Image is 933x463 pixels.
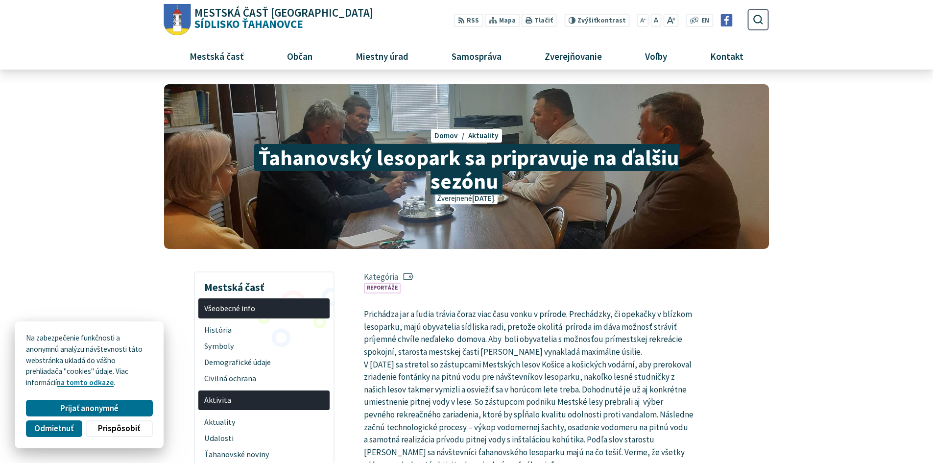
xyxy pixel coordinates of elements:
span: Samospráva [448,43,505,69]
span: Kategória [364,271,413,282]
a: Aktuality [198,414,330,430]
span: Ťahanovský lesopark sa pripravuje na ďalšiu sezónu [254,144,679,195]
span: Občan [283,43,316,69]
span: Prijať anonymné [60,403,119,414]
a: Samospráva [434,43,520,69]
button: Tlačiť [522,14,557,27]
span: EN [701,16,709,26]
span: Ťahanovské noviny [204,446,324,463]
a: Ťahanovské noviny [198,446,330,463]
span: Aktuality [204,414,324,430]
img: Prejsť na Facebook stránku [720,14,733,26]
span: Zverejňovanie [541,43,605,69]
span: Sídlisko Ťahanovce [191,7,374,30]
span: Civilná ochrana [204,370,324,387]
a: Mestská časť [171,43,262,69]
span: História [204,322,324,338]
button: Zmenšiť veľkosť písma [637,14,649,27]
span: RSS [467,16,479,26]
a: Miestny úrad [337,43,426,69]
a: Demografické údaje [198,354,330,370]
a: Kontakt [693,43,762,69]
a: Všeobecné info [198,298,330,318]
button: Nastaviť pôvodnú veľkosť písma [650,14,661,27]
a: Logo Sídlisko Ťahanovce, prejsť na domovskú stránku. [164,4,373,36]
span: Prispôsobiť [98,423,140,434]
span: Udalosti [204,430,324,446]
span: Všeobecné info [204,300,324,317]
a: Symboly [198,338,330,354]
a: História [198,322,330,338]
span: Mestská časť [GEOGRAPHIC_DATA] [194,7,373,19]
a: Zverejňovanie [527,43,620,69]
a: Mapa [485,14,520,27]
span: Kontakt [707,43,747,69]
span: Mestská časť [186,43,247,69]
p: Na zabezpečenie funkčnosti a anonymnú analýzu návštevnosti táto webstránka ukladá do vášho prehli... [26,333,152,389]
a: RSS [454,14,483,27]
span: Zvýšiť [577,16,597,24]
span: Domov [434,131,458,140]
a: Aktuality [468,131,499,140]
button: Prispôsobiť [86,420,152,437]
span: [DATE] [472,194,494,203]
a: EN [699,16,712,26]
span: Aktivita [204,392,324,409]
a: Voľby [627,43,685,69]
button: Zvýšiťkontrast [564,14,629,27]
a: Udalosti [198,430,330,446]
span: Miestny úrad [352,43,412,69]
a: Občan [269,43,330,69]
a: na tomto odkaze [57,378,114,387]
a: Reportáže [364,283,401,293]
a: Domov [434,131,468,140]
h3: Mestská časť [198,274,330,295]
img: Prejsť na domovskú stránku [164,4,191,36]
p: Zverejnené . [435,193,497,204]
span: Demografické údaje [204,354,324,370]
span: Tlačiť [534,17,553,24]
button: Prijať anonymné [26,400,152,416]
button: Odmietnuť [26,420,82,437]
span: Odmietnuť [34,423,73,434]
button: Zväčšiť veľkosť písma [663,14,678,27]
span: kontrast [577,17,626,24]
a: Aktivita [198,390,330,411]
span: Mapa [499,16,516,26]
a: Civilná ochrana [198,370,330,387]
span: Voľby [642,43,671,69]
span: Symboly [204,338,324,354]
